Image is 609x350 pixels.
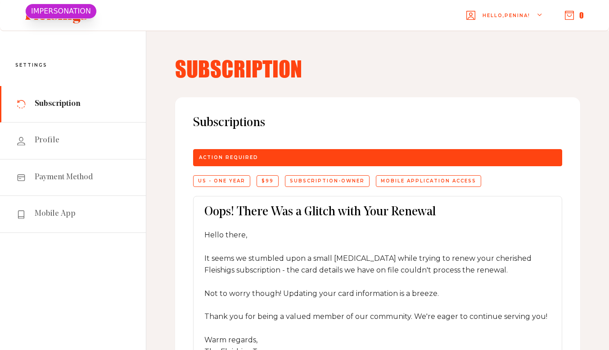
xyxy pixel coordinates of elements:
[175,58,580,79] h4: Subscription
[35,209,76,219] span: Mobile App
[193,149,562,166] div: Action required
[257,175,279,187] div: $99
[204,205,551,220] span: Oops! There Was a Glitch with Your Renewal
[35,99,81,109] span: Subscription
[285,175,370,187] div: subscription-owner
[483,12,530,33] span: Hello, Penina !
[193,115,562,131] span: Subscriptions
[376,175,481,187] div: Mobile application access
[35,135,59,146] span: Profile
[35,172,93,183] span: Payment Method
[25,4,97,19] div: IMPERSONATION
[193,175,250,187] div: US - One Year
[565,10,584,20] button: 0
